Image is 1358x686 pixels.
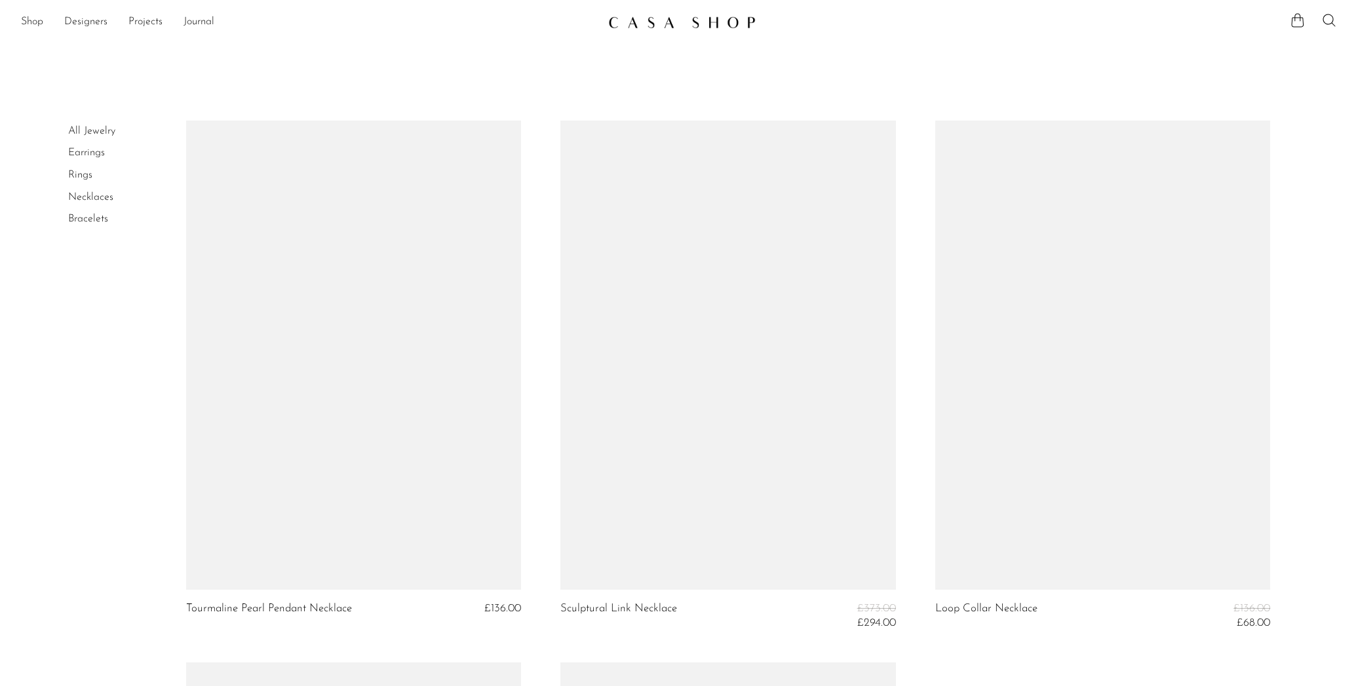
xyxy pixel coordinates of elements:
a: Shop [21,14,43,31]
a: All Jewelry [68,126,115,136]
span: £294.00 [857,617,896,628]
a: Designers [64,14,107,31]
span: £136.00 [484,603,521,614]
ul: NEW HEADER MENU [21,11,598,33]
a: Journal [184,14,214,31]
span: £373.00 [857,603,896,614]
a: Necklaces [68,192,113,202]
a: Loop Collar Necklace [935,603,1038,630]
a: Projects [128,14,163,31]
span: £68.00 [1237,617,1270,628]
a: Earrings [68,147,105,158]
span: £136.00 [1233,603,1270,614]
nav: Desktop navigation [21,11,598,33]
a: Tourmaline Pearl Pendant Necklace [186,603,352,615]
a: Sculptural Link Necklace [560,603,677,630]
a: Bracelets [68,214,108,224]
a: Rings [68,170,92,180]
